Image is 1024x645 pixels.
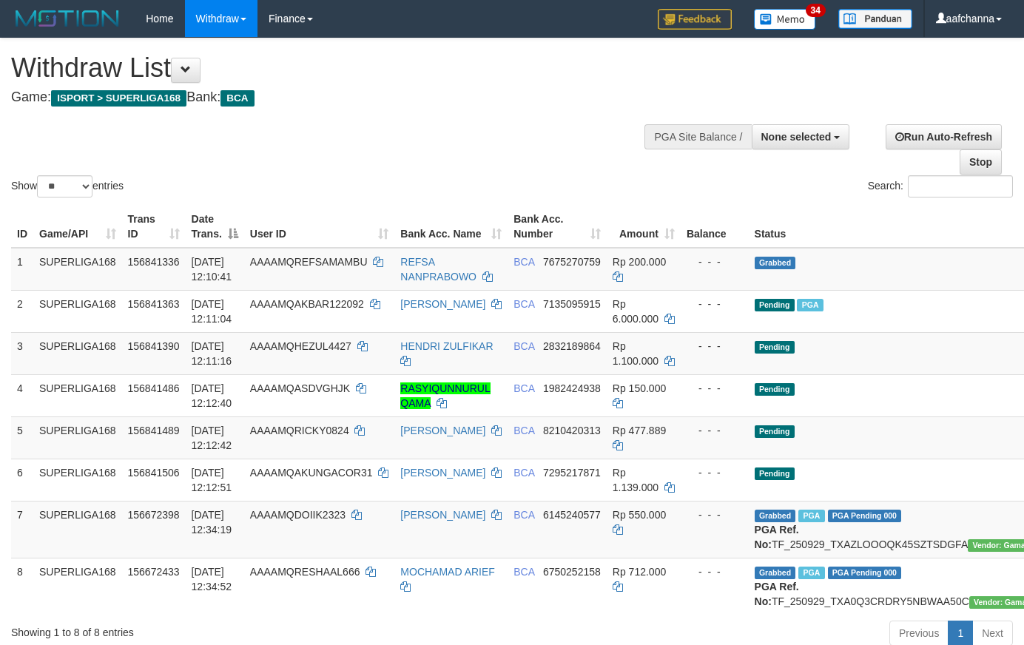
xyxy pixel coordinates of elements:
[513,256,534,268] span: BCA
[755,425,795,438] span: Pending
[11,459,33,501] td: 6
[192,298,232,325] span: [DATE] 12:11:04
[613,340,658,367] span: Rp 1.100.000
[644,124,751,149] div: PGA Site Balance /
[543,340,601,352] span: Copy 2832189864 to clipboard
[400,509,485,521] a: [PERSON_NAME]
[543,298,601,310] span: Copy 7135095915 to clipboard
[798,510,824,522] span: Marked by aafsoycanthlai
[613,425,666,436] span: Rp 477.889
[128,340,180,352] span: 156841390
[543,467,601,479] span: Copy 7295217871 to clipboard
[33,558,122,615] td: SUPERLIGA168
[128,382,180,394] span: 156841486
[798,567,824,579] span: Marked by aafsoycanthlai
[33,290,122,332] td: SUPERLIGA168
[11,90,668,105] h4: Game: Bank:
[687,297,743,311] div: - - -
[11,290,33,332] td: 2
[960,149,1002,175] a: Stop
[186,206,244,248] th: Date Trans.: activate to sort column descending
[613,256,666,268] span: Rp 200.000
[613,509,666,521] span: Rp 550.000
[122,206,186,248] th: Trans ID: activate to sort column ascending
[543,425,601,436] span: Copy 8210420313 to clipboard
[752,124,850,149] button: None selected
[755,383,795,396] span: Pending
[33,501,122,558] td: SUPERLIGA168
[755,341,795,354] span: Pending
[828,510,902,522] span: PGA Pending
[33,248,122,291] td: SUPERLIGA168
[543,509,601,521] span: Copy 6145240577 to clipboard
[513,298,534,310] span: BCA
[513,425,534,436] span: BCA
[400,256,476,283] a: REFSA NANPRABOWO
[687,507,743,522] div: - - -
[658,9,732,30] img: Feedback.jpg
[687,254,743,269] div: - - -
[400,566,495,578] a: MOCHAMAD ARIEF
[607,206,681,248] th: Amount: activate to sort column ascending
[513,382,534,394] span: BCA
[400,382,490,409] a: RASYIQUNNURUL QAMA
[37,175,92,197] select: Showentries
[400,340,493,352] a: HENDRI ZULFIKAR
[687,423,743,438] div: - - -
[755,467,795,480] span: Pending
[11,501,33,558] td: 7
[513,340,534,352] span: BCA
[33,459,122,501] td: SUPERLIGA168
[687,339,743,354] div: - - -
[755,581,799,607] b: PGA Ref. No:
[33,332,122,374] td: SUPERLIGA168
[128,509,180,521] span: 156672398
[128,256,180,268] span: 156841336
[513,509,534,521] span: BCA
[33,206,122,248] th: Game/API: activate to sort column ascending
[128,425,180,436] span: 156841489
[220,90,254,107] span: BCA
[755,257,796,269] span: Grabbed
[128,467,180,479] span: 156841506
[400,467,485,479] a: [PERSON_NAME]
[394,206,508,248] th: Bank Acc. Name: activate to sort column ascending
[687,564,743,579] div: - - -
[192,425,232,451] span: [DATE] 12:12:42
[508,206,607,248] th: Bank Acc. Number: activate to sort column ascending
[797,299,823,311] span: Marked by aafsoycanthlai
[755,510,796,522] span: Grabbed
[128,566,180,578] span: 156672433
[755,524,799,550] b: PGA Ref. No:
[250,256,368,268] span: AAAAMQREFSAMAMBU
[828,567,902,579] span: PGA Pending
[244,206,395,248] th: User ID: activate to sort column ascending
[128,298,180,310] span: 156841363
[543,382,601,394] span: Copy 1982424938 to clipboard
[33,416,122,459] td: SUPERLIGA168
[250,340,351,352] span: AAAAMQHEZUL4427
[886,124,1002,149] a: Run Auto-Refresh
[11,332,33,374] td: 3
[250,382,350,394] span: AAAAMQASDVGHJK
[11,206,33,248] th: ID
[613,566,666,578] span: Rp 712.000
[11,558,33,615] td: 8
[11,248,33,291] td: 1
[192,566,232,592] span: [DATE] 12:34:52
[250,566,360,578] span: AAAAMQRESHAAL666
[681,206,749,248] th: Balance
[838,9,912,29] img: panduan.png
[250,467,373,479] span: AAAAMQAKUNGACOR31
[192,509,232,536] span: [DATE] 12:34:19
[192,256,232,283] span: [DATE] 12:10:41
[33,374,122,416] td: SUPERLIGA168
[11,175,124,197] label: Show entries
[687,465,743,480] div: - - -
[11,7,124,30] img: MOTION_logo.png
[613,298,658,325] span: Rp 6.000.000
[755,567,796,579] span: Grabbed
[754,9,816,30] img: Button%20Memo.svg
[908,175,1013,197] input: Search:
[543,256,601,268] span: Copy 7675270759 to clipboard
